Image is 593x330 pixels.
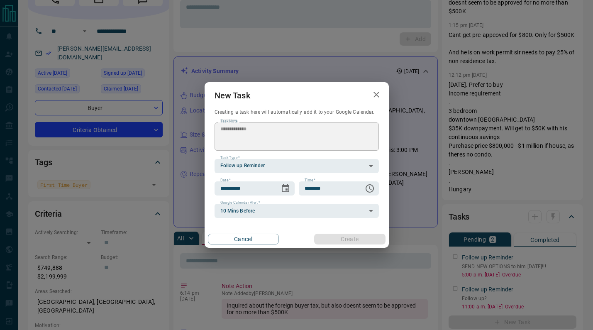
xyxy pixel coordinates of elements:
[220,155,240,161] label: Task Type
[215,159,379,173] div: Follow up Reminder
[208,234,279,244] button: Cancel
[220,200,260,205] label: Google Calendar Alert
[305,178,315,183] label: Time
[277,180,294,197] button: Choose date, selected date is Nov 26, 2025
[215,204,379,218] div: 10 Mins Before
[220,119,237,124] label: Task Note
[215,109,379,116] p: Creating a task here will automatically add it to your Google Calendar.
[361,180,378,197] button: Choose time, selected time is 11:00 AM
[220,178,231,183] label: Date
[205,82,260,109] h2: New Task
